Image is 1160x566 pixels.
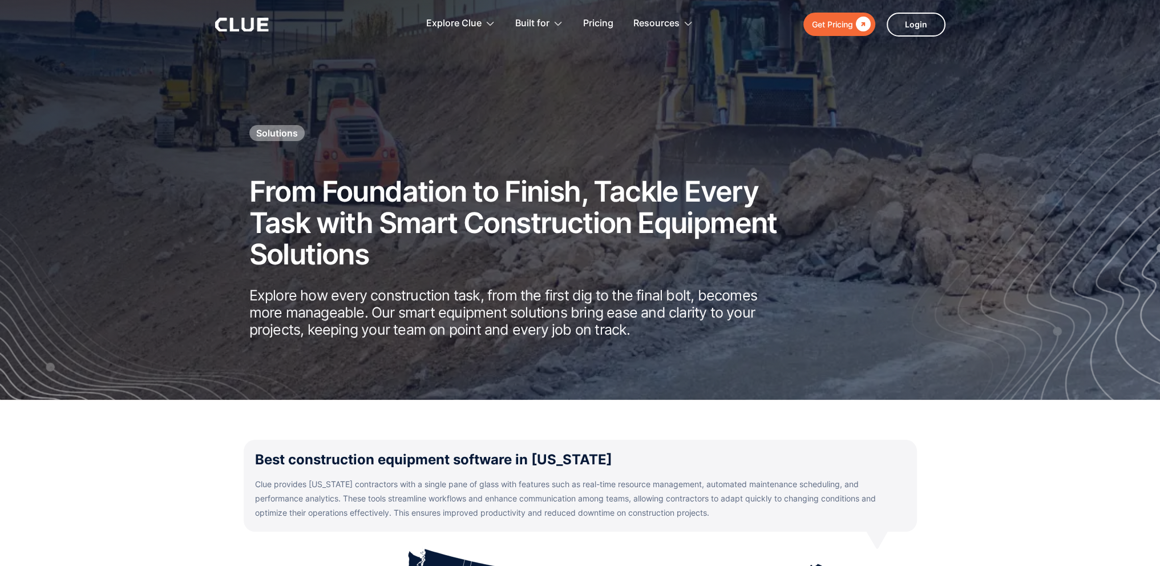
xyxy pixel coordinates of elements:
[256,127,298,139] h1: Solutions
[853,17,871,31] div: 
[255,477,906,520] p: Clue provides [US_STATE] contractors with a single pane of glass with features such as real-time ...
[255,451,906,468] h3: Best construction equipment software in [US_STATE]
[249,287,791,338] p: Explore how every construction task, from the first dig to the final bolt, becomes more manageabl...
[803,13,875,36] a: Get Pricing
[887,13,945,37] a: Login
[426,6,495,42] div: Explore Clue
[249,176,791,270] h2: From Foundation to Finish, Tackle Every Task with Smart Construction Equipment Solutions
[633,6,693,42] div: Resources
[908,61,1160,400] img: Construction fleet management software
[426,6,482,42] div: Explore Clue
[515,6,563,42] div: Built for
[812,17,853,31] div: Get Pricing
[633,6,680,42] div: Resources
[515,6,549,42] div: Built for
[583,6,613,42] a: Pricing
